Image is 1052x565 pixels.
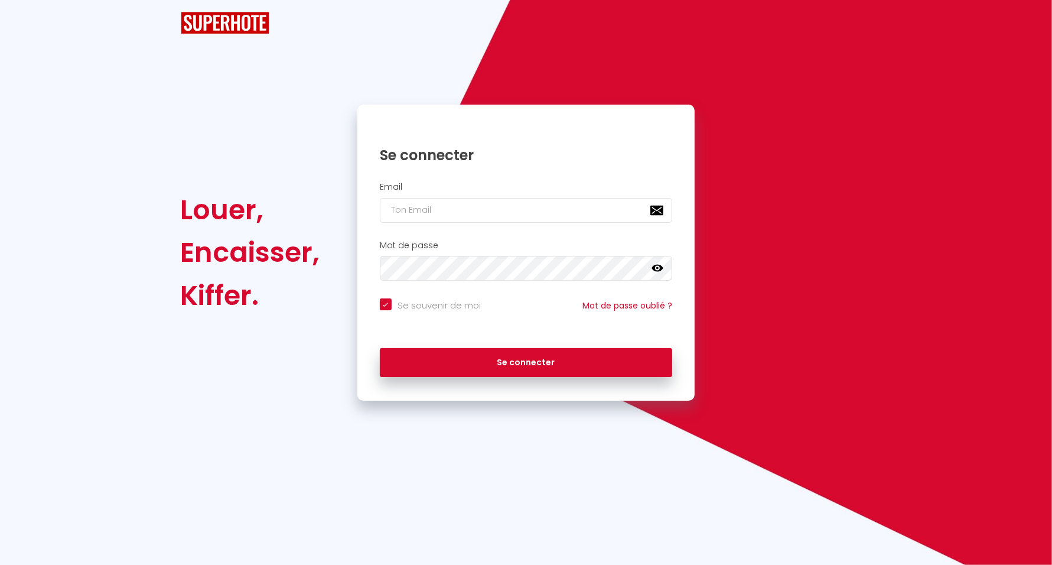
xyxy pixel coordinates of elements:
img: SuperHote logo [181,12,269,34]
div: Louer, [181,189,320,231]
div: Kiffer. [181,274,320,317]
a: Mot de passe oublié ? [582,300,672,311]
h2: Email [380,182,673,192]
button: Se connecter [380,348,673,378]
input: Ton Email [380,198,673,223]
h2: Mot de passe [380,241,673,251]
div: Encaisser, [181,231,320,274]
h1: Se connecter [380,146,673,164]
button: Ouvrir le widget de chat LiveChat [9,5,45,40]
